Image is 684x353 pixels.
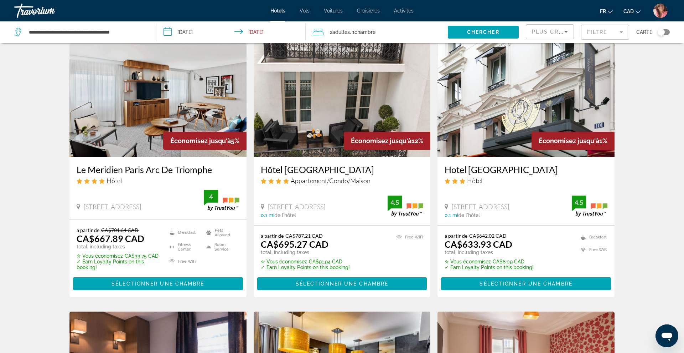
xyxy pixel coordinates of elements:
img: Hotel image [437,43,615,157]
li: Free WiFi [393,233,423,242]
li: Room Service [203,242,239,252]
div: 4.5 [572,198,586,207]
del: CA$642.02 CAD [469,233,507,239]
span: a partir de [445,233,467,239]
li: Free WiFi [577,245,607,254]
button: Sélectionner une chambre [441,277,611,290]
span: Plus grandes économies [532,29,617,35]
span: Chercher [467,29,499,35]
iframe: Bouton de lancement de la fenêtre de messagerie [655,324,678,347]
button: Filter [581,24,629,40]
p: CA$8.09 CAD [445,259,534,264]
span: a partir de [77,227,99,233]
img: trustyou-badge.svg [572,196,607,217]
a: Sélectionner une chambre [73,279,243,287]
span: Économisez jusqu'à [351,137,411,145]
span: Économisez jusqu'à [539,137,599,145]
li: Pets Allowed [203,227,239,238]
span: de l'hôtel [458,212,480,218]
button: Toggle map [652,29,670,35]
button: Chercher [448,26,519,39]
span: CAD [623,9,634,14]
span: , 1 [350,27,375,37]
span: [STREET_ADDRESS] [84,203,141,211]
del: CA$701.64 CAD [101,227,139,233]
p: CA$33.75 CAD [77,253,161,259]
p: total, including taxes [445,249,534,255]
button: Sélectionner une chambre [257,277,427,290]
span: de l'hôtel [274,212,296,218]
ins: CA$695.27 CAD [261,239,328,249]
li: Fitness Center [166,242,203,252]
ins: CA$633.93 CAD [445,239,512,249]
a: Voitures [324,8,343,14]
span: Appartement/Condo/Maison [291,177,370,185]
ins: CA$667.89 CAD [77,233,144,244]
mat-select: Sort by [532,27,568,36]
div: 4 star Hotel [77,177,239,185]
span: ✮ Vous économisez [261,259,307,264]
span: a partir de [261,233,284,239]
a: Croisières [357,8,380,14]
button: Change language [600,6,613,16]
a: Le Meridien Paris Arc De Triomphe [77,164,239,175]
img: trustyou-badge.svg [204,190,239,211]
span: 0.1 mi [261,212,274,218]
button: User Menu [651,3,670,18]
a: Hôtels [270,8,285,14]
div: 3 star Hotel [445,177,607,185]
span: [STREET_ADDRESS] [268,203,325,211]
button: Travelers: 2 adults, 0 children [306,21,448,43]
span: Hôtel [107,177,122,185]
li: Breakfast [577,233,607,242]
img: Hotel image [254,43,431,157]
p: total, including taxes [77,244,161,249]
button: Check-in date: Nov 28, 2025 Check-out date: Nov 30, 2025 [156,21,306,43]
span: 2 [330,27,350,37]
span: Chambre [354,29,375,35]
li: Free WiFi [166,256,203,267]
img: trustyou-badge.svg [388,196,423,217]
button: Sélectionner une chambre [73,277,243,290]
del: CA$787.21 CAD [285,233,323,239]
a: Hotel [GEOGRAPHIC_DATA] [445,164,607,175]
a: Vols [300,8,310,14]
p: ✓ Earn Loyalty Points on this booking! [445,264,534,270]
span: Carte [636,27,652,37]
div: 4 [204,192,218,201]
a: Travorium [14,1,85,20]
span: fr [600,9,606,14]
p: ✓ Earn Loyalty Points on this booking! [77,259,161,270]
li: Breakfast [166,227,203,238]
p: total, including taxes [261,249,350,255]
div: 4.5 [388,198,402,207]
button: Change currency [623,6,641,16]
span: 0.1 mi [445,212,458,218]
div: 1% [532,132,615,150]
span: Hôtel [467,177,482,185]
p: CA$91.94 CAD [261,259,350,264]
img: Z [653,4,668,18]
a: Hôtel [GEOGRAPHIC_DATA] [261,164,424,175]
a: Sélectionner une chambre [441,279,611,287]
span: Sélectionner une chambre [296,281,388,287]
span: Sélectionner une chambre [112,281,204,287]
div: 5% [163,132,247,150]
span: [STREET_ADDRESS] [452,203,509,211]
img: Hotel image [69,43,247,157]
div: 4 star Apartment [261,177,424,185]
a: Activités [394,8,414,14]
span: ✮ Vous économisez [77,253,123,259]
p: ✓ Earn Loyalty Points on this booking! [261,264,350,270]
span: Sélectionner une chambre [480,281,572,287]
